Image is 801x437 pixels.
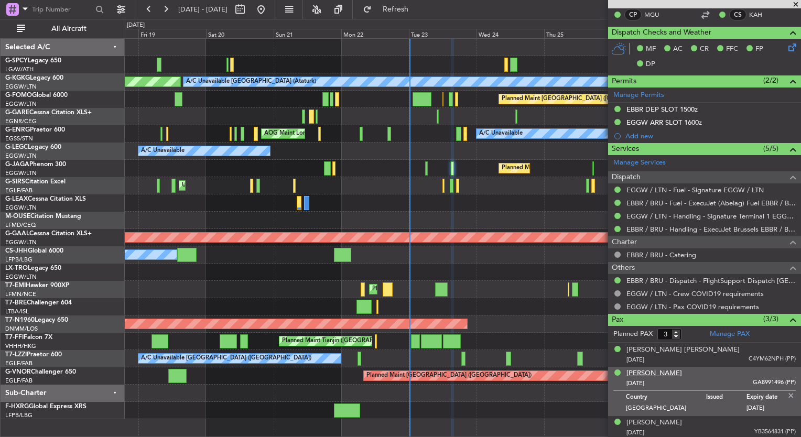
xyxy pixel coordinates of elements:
[5,213,81,220] a: M-OUSECitation Mustang
[5,282,69,289] a: T7-EMIHawker 900XP
[626,105,698,114] div: EBBR DEP SLOT 1500z
[612,236,637,248] span: Charter
[5,317,35,323] span: T7-N1960
[5,325,38,333] a: DNMM/LOS
[626,368,682,379] div: [PERSON_NAME]
[746,404,787,414] p: [DATE]
[5,300,72,306] a: T7-BREChallenger 604
[5,117,37,125] a: EGNR/CEG
[5,92,68,99] a: G-FOMOGlobal 6000
[264,126,382,141] div: AOG Maint London ([GEOGRAPHIC_DATA])
[141,143,185,159] div: A/C Unavailable
[544,29,612,38] div: Thu 25
[12,20,114,37] button: All Aircraft
[5,179,25,185] span: G-SIRS
[5,248,28,254] span: CS-JHH
[27,25,111,32] span: All Aircraft
[626,276,796,285] a: EBBR / BRU - Dispatch - FlightSupport Dispatch [GEOGRAPHIC_DATA]
[5,411,33,419] a: LFPB/LBG
[5,308,29,315] a: LTBA/ISL
[626,394,706,404] p: Country
[612,171,641,183] span: Dispatch
[479,126,523,141] div: A/C Unavailable
[626,302,759,311] a: EGGW / LTN - Pax COVID19 requirements
[5,196,28,202] span: G-LEAX
[5,334,52,341] a: T7-FFIFalcon 7X
[746,394,787,404] p: Expiry date
[5,221,36,229] a: LFMD/CEQ
[274,29,341,38] div: Sun 21
[5,290,36,298] a: LFMN/NCE
[341,29,409,38] div: Mon 22
[5,92,32,99] span: G-FOMO
[5,282,26,289] span: T7-EMI
[5,231,92,237] a: G-GAALCessna Citation XLS+
[5,110,92,116] a: G-GARECessna Citation XLS+
[763,143,778,154] span: (5/5)
[754,428,796,436] span: YB3564831 (PP)
[786,391,796,400] img: close
[5,110,29,116] span: G-GARE
[626,212,796,221] a: EGGW / LTN - Handling - Signature Terminal 1 EGGW / LTN
[612,27,711,39] span: Dispatch Checks and Weather
[138,29,206,38] div: Fri 19
[710,329,750,340] a: Manage PAX
[626,379,644,387] span: [DATE]
[5,161,29,168] span: G-JAGA
[612,262,635,274] span: Others
[626,404,706,414] p: [GEOGRAPHIC_DATA]
[5,403,29,410] span: F-HXRG
[5,58,61,64] a: G-SPCYLegacy 650
[726,44,738,54] span: FFC
[5,238,37,246] a: EGGW/LTN
[5,256,33,264] a: LFPB/LBG
[626,429,644,436] span: [DATE]
[613,329,653,340] label: Planned PAX
[5,352,27,358] span: T7-LZZI
[612,75,636,88] span: Permits
[5,265,61,271] a: LX-TROLegacy 650
[5,342,36,350] a: VHHH/HKG
[5,231,29,237] span: G-GAAL
[5,334,24,341] span: T7-FFI
[624,9,642,20] div: CP
[5,369,31,375] span: G-VNOR
[372,281,472,297] div: Planned Maint [GEOGRAPHIC_DATA]
[127,21,145,30] div: [DATE]
[613,158,666,168] a: Manage Services
[5,196,86,202] a: G-LEAXCessna Citation XLS
[646,59,655,70] span: DP
[612,314,623,326] span: Pax
[5,273,37,281] a: EGGW/LTN
[673,44,683,54] span: AC
[626,185,764,194] a: EGGW / LTN - Fuel - Signature EGGW / LTN
[5,75,30,81] span: G-KGKG
[626,289,764,298] a: EGGW / LTN - Crew COVID19 requirements
[749,10,773,19] a: KAH
[502,160,667,176] div: Planned Maint [GEOGRAPHIC_DATA] ([GEOGRAPHIC_DATA])
[763,313,778,324] span: (3/3)
[5,127,65,133] a: G-ENRGPraetor 600
[5,403,86,410] a: F-HXRGGlobal Express XRS
[5,144,61,150] a: G-LEGCLegacy 600
[755,44,763,54] span: FP
[626,418,682,428] div: [PERSON_NAME]
[626,225,796,234] a: EBBR / BRU - Handling - ExecuJet Brussels EBBR / BRU
[625,132,796,140] div: Add new
[5,83,37,91] a: EGGW/LTN
[626,345,740,355] div: [PERSON_NAME] [PERSON_NAME]
[5,152,37,160] a: EGGW/LTN
[5,359,33,367] a: EGLF/FAB
[178,5,228,14] span: [DATE] - [DATE]
[366,368,532,384] div: Planned Maint [GEOGRAPHIC_DATA] ([GEOGRAPHIC_DATA])
[5,58,28,64] span: G-SPCY
[182,178,354,193] div: Unplanned Maint [GEOGRAPHIC_DATA] ([GEOGRAPHIC_DATA])
[626,118,702,127] div: EGGW ARR SLOT 1600z
[5,300,27,306] span: T7-BRE
[5,265,28,271] span: LX-TRO
[646,44,656,54] span: MF
[5,187,33,194] a: EGLF/FAB
[626,356,644,364] span: [DATE]
[5,352,62,358] a: T7-LZZIPraetor 600
[186,74,316,90] div: A/C Unavailable [GEOGRAPHIC_DATA] (Ataturk)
